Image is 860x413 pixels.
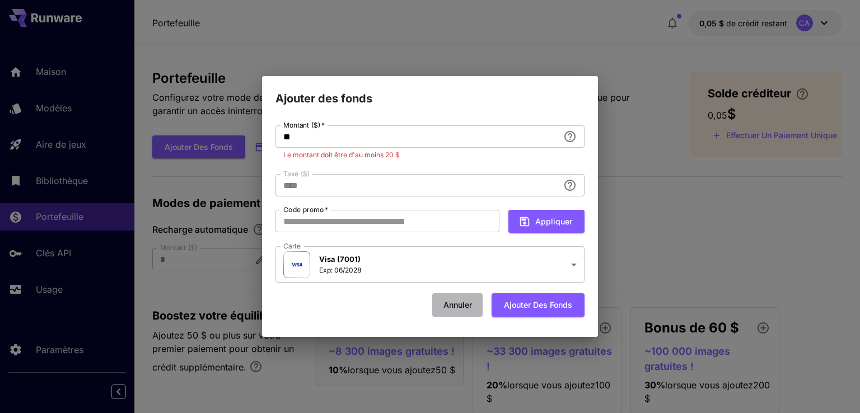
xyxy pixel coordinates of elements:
font: Visa (7001) [319,255,361,264]
font: Taxe ($) [283,170,310,178]
font: Ajouter des fonds [504,300,572,309]
font: Carte [283,242,301,250]
font: Exp: 06/2028 [319,266,361,274]
font: Annuler [443,300,472,309]
font: Montant ($) [283,121,320,129]
font: Appliquer [535,217,572,226]
button: Appliquer [508,210,585,233]
font: Ajouter des fonds [275,92,372,105]
button: Annuler [432,293,483,316]
font: Le montant doit être d'au moins 20 $ [283,151,400,159]
button: Ajouter des fonds [492,293,585,316]
font: Code promo [283,205,324,214]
